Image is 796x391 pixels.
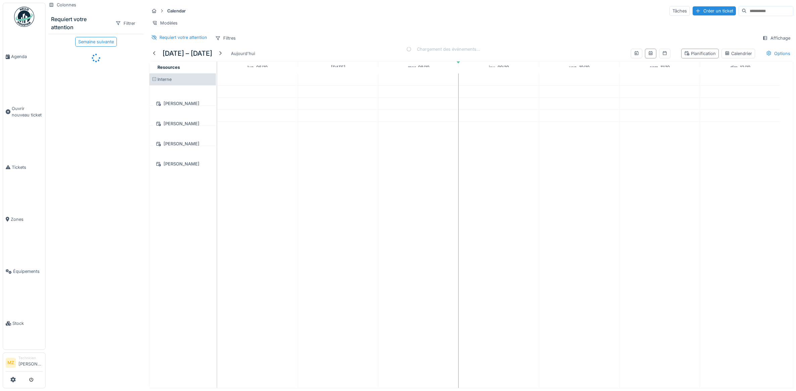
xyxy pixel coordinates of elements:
a: 11 octobre 2025 [648,63,671,72]
a: Agenda [3,31,45,83]
div: Chargement des événements… [406,46,480,52]
div: [PERSON_NAME] [153,119,212,128]
a: Ouvrir nouveau ticket [3,83,45,141]
div: Tâches [669,6,690,16]
div: Planification [684,50,716,57]
a: 12 octobre 2025 [729,63,752,72]
span: Resources [157,65,180,70]
div: Requiert votre attention [51,15,110,31]
h5: [DATE] – [DATE] [162,49,212,57]
a: Stock [3,297,45,349]
div: Filtres [212,33,239,43]
img: Badge_color-CXgf-gQk.svg [14,7,34,27]
a: Zones [3,193,45,245]
div: Filtrer [112,18,138,28]
span: Agenda [11,53,43,60]
span: Zones [11,216,43,223]
div: Semaine suivante [75,37,117,47]
span: Ouvrir nouveau ticket [12,105,43,118]
div: Options [763,49,793,58]
div: Modèles [149,18,181,28]
a: 8 octobre 2025 [406,63,431,72]
strong: Calendar [165,8,188,14]
span: Interne [157,77,172,82]
div: Calendrier [724,50,752,57]
a: 10 octobre 2025 [567,63,591,72]
div: Affichage [759,33,793,43]
div: [PERSON_NAME] [153,160,212,168]
span: Tickets [12,164,43,170]
div: [PERSON_NAME] [153,140,212,148]
a: 9 octobre 2025 [487,63,511,72]
a: MZ Technicien[PERSON_NAME] [6,355,43,372]
div: Créer un ticket [693,6,736,15]
li: [PERSON_NAME] [18,355,43,370]
div: Technicien [18,355,43,360]
a: 7 octobre 2025 [329,63,347,72]
a: 6 octobre 2025 [246,63,269,72]
div: [PERSON_NAME] [153,99,212,108]
div: Aujourd'hui [228,49,258,58]
a: Tickets [3,141,45,193]
span: Équipements [13,268,43,275]
div: Requiert votre attention [159,34,207,41]
li: MZ [6,358,16,368]
a: Équipements [3,245,45,297]
span: Stock [12,320,43,327]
